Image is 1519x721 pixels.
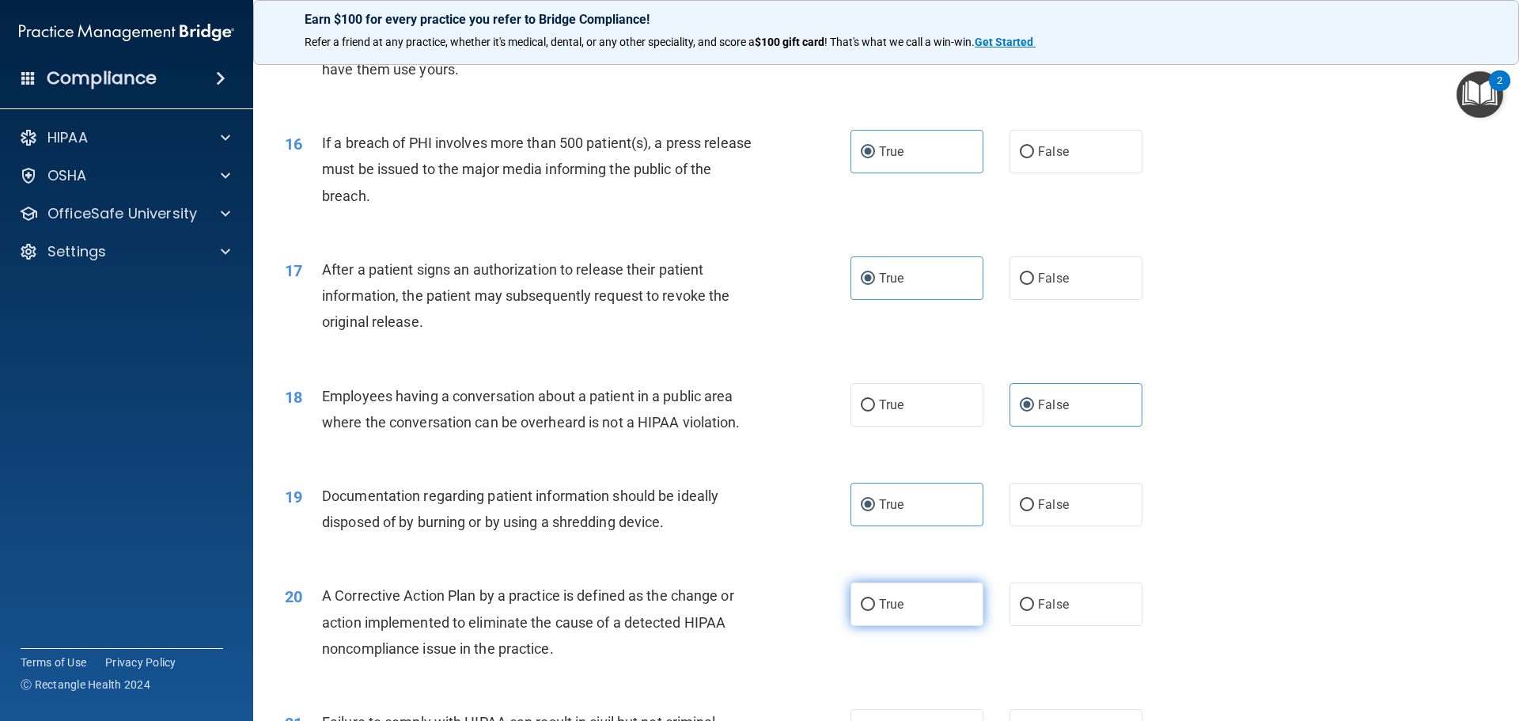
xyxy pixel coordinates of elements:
span: True [879,271,903,286]
input: False [1020,599,1034,611]
button: Open Resource Center, 2 new notifications [1456,71,1503,118]
span: Documentation regarding patient information should be ideally disposed of by burning or by using ... [322,488,718,530]
span: True [879,144,903,159]
a: Privacy Policy [105,655,176,670]
span: True [879,397,903,412]
p: Earn $100 for every practice you refer to Bridge Compliance! [305,12,1468,27]
p: HIPAA [47,128,88,147]
p: Settings [47,242,106,261]
span: False [1038,271,1069,286]
input: False [1020,273,1034,285]
span: A Corrective Action Plan by a practice is defined as the change or action implemented to eliminat... [322,587,734,656]
span: Ⓒ Rectangle Health 2024 [21,677,150,693]
input: False [1020,499,1034,511]
span: After a patient signs an authorization to release their patient information, the patient may subs... [322,261,729,330]
input: True [861,499,875,511]
input: True [861,273,875,285]
span: 19 [285,488,302,507]
input: False [1020,400,1034,412]
input: True [861,599,875,611]
span: True [879,597,903,612]
a: Get Started [975,36,1036,48]
span: Employees having a conversation about a patient in a public area where the conversation can be ov... [322,388,741,431]
strong: $100 gift card [755,36,824,48]
span: False [1038,597,1069,612]
span: 16 [285,135,302,154]
a: Terms of Use [21,655,86,670]
input: False [1020,146,1034,158]
span: False [1038,497,1069,512]
a: OfficeSafe University [19,204,230,223]
span: 20 [285,587,302,606]
span: 17 [285,261,302,280]
span: ! That's what we call a win-win. [824,36,975,48]
span: False [1038,397,1069,412]
strong: Get Started [975,36,1033,48]
p: OSHA [47,166,87,185]
span: True [879,497,903,512]
span: Refer a friend at any practice, whether it's medical, dental, or any other speciality, and score a [305,36,755,48]
span: 18 [285,388,302,407]
input: True [861,146,875,158]
a: Settings [19,242,230,261]
input: True [861,400,875,412]
h4: Compliance [47,67,157,89]
span: If a breach of PHI involves more than 500 patient(s), a press release must be issued to the major... [322,135,752,203]
img: PMB logo [19,17,234,48]
span: False [1038,144,1069,159]
a: OSHA [19,166,230,185]
a: HIPAA [19,128,230,147]
div: 2 [1497,81,1502,101]
p: OfficeSafe University [47,204,197,223]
